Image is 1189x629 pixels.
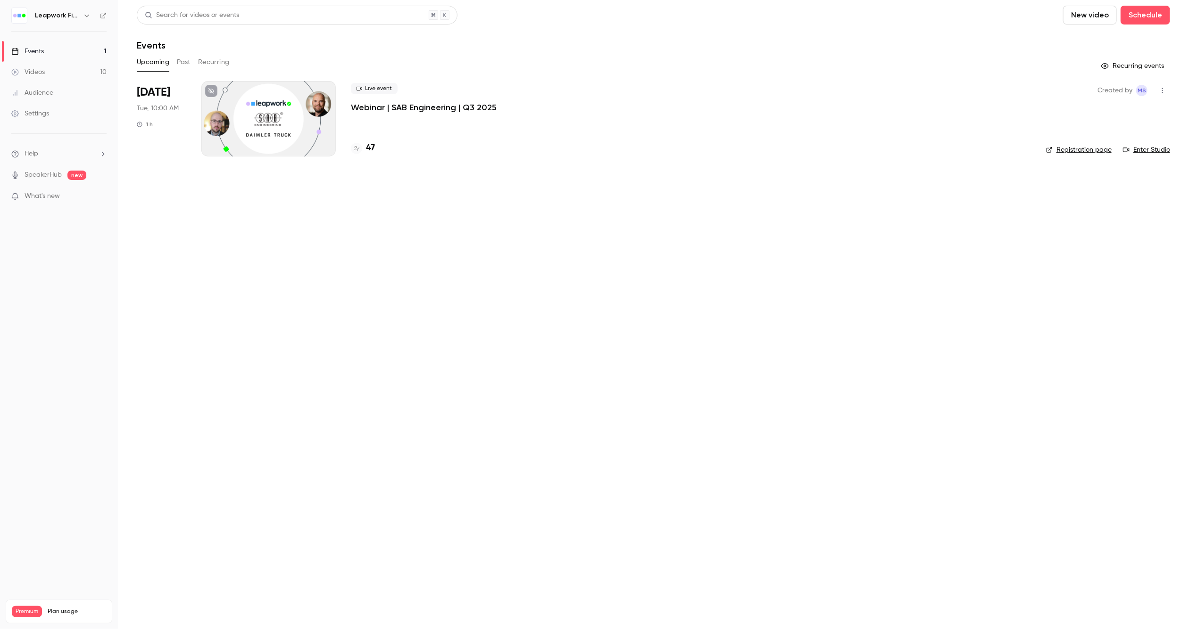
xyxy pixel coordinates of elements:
[11,149,107,159] li: help-dropdown-opener
[1136,85,1147,96] span: Marlena Swiderska
[95,192,107,201] iframe: Noticeable Trigger
[11,47,44,56] div: Events
[351,102,497,113] a: Webinar | SAB Engineering | Q3 2025
[351,83,398,94] span: Live event
[137,81,186,156] div: Sep 9 Tue, 11:00 AM (Europe/Copenhagen)
[25,149,38,159] span: Help
[137,40,166,51] h1: Events
[1123,145,1170,155] a: Enter Studio
[35,11,79,20] h6: Leapwork Field
[1097,58,1170,74] button: Recurring events
[198,55,230,70] button: Recurring
[137,104,179,113] span: Tue, 10:00 AM
[1063,6,1117,25] button: New video
[12,606,42,617] span: Premium
[1046,145,1112,155] a: Registration page
[25,170,62,180] a: SpeakerHub
[11,67,45,77] div: Videos
[67,171,86,180] span: new
[137,85,170,100] span: [DATE]
[366,142,375,155] h4: 47
[12,8,27,23] img: Leapwork Field
[137,55,169,70] button: Upcoming
[11,109,49,118] div: Settings
[1121,6,1170,25] button: Schedule
[177,55,191,70] button: Past
[145,10,239,20] div: Search for videos or events
[48,608,106,615] span: Plan usage
[25,191,60,201] span: What's new
[351,142,375,155] a: 47
[137,121,153,128] div: 1 h
[1138,85,1146,96] span: MS
[11,88,53,98] div: Audience
[1098,85,1132,96] span: Created by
